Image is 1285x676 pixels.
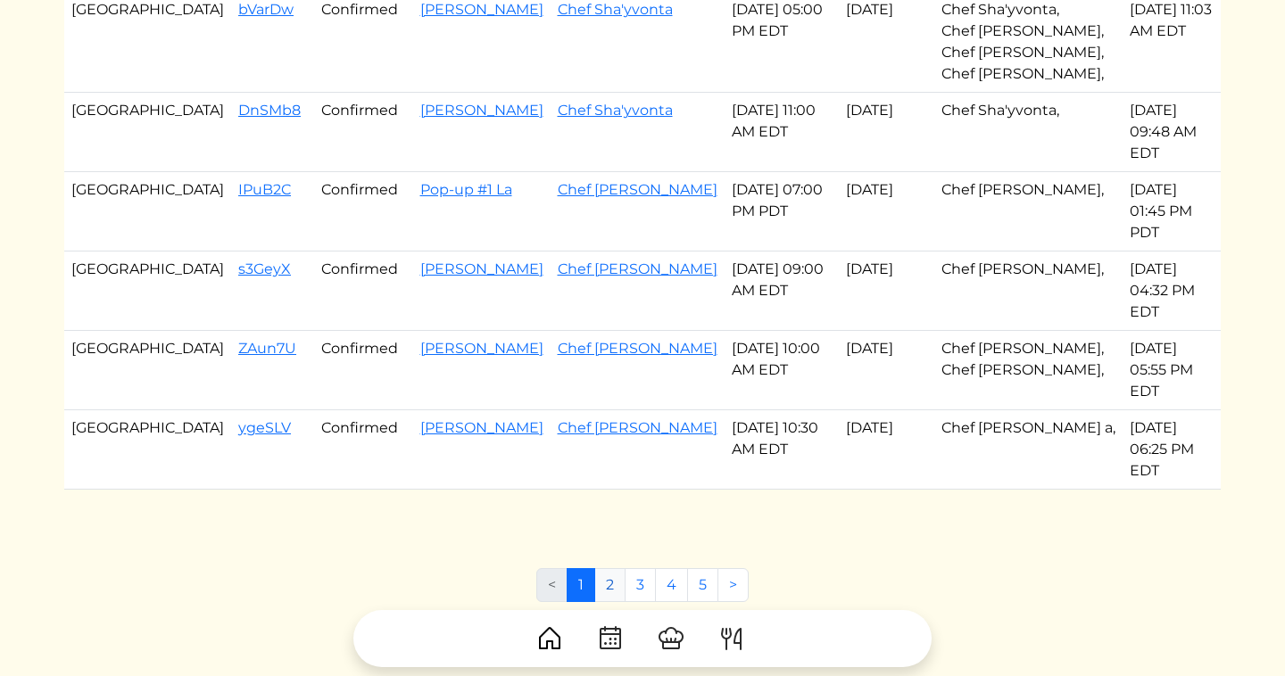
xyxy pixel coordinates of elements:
td: Confirmed [314,93,413,172]
td: [DATE] [839,331,934,410]
a: [PERSON_NAME] [420,260,543,277]
a: s3GeyX [238,260,291,277]
td: [DATE] 09:00 AM EDT [725,251,839,331]
a: 2 [594,568,626,602]
td: [GEOGRAPHIC_DATA] [64,331,231,410]
td: Chef [PERSON_NAME], Chef [PERSON_NAME], [934,331,1123,410]
td: Confirmed [314,331,413,410]
td: [DATE] 10:30 AM EDT [725,410,839,490]
img: ChefHat-a374fb509e4f37eb0702ca99f5f64f3b6956810f32a249b33092029f8484b388.svg [657,624,685,653]
td: [DATE] 05:55 PM EDT [1123,331,1221,410]
a: [PERSON_NAME] [420,419,543,436]
a: 1 [567,568,595,602]
a: Chef [PERSON_NAME] [558,181,717,198]
td: Confirmed [314,251,413,331]
td: [DATE] [839,172,934,251]
a: [PERSON_NAME] [420,340,543,357]
td: Chef [PERSON_NAME], [934,251,1123,331]
td: [DATE] 11:00 AM EDT [725,93,839,172]
a: Pop-up #1 La [420,181,512,198]
a: DnSMb8 [238,102,301,119]
a: Chef [PERSON_NAME] [558,340,717,357]
td: [DATE] 07:00 PM PDT [725,172,839,251]
nav: Pages [536,568,749,616]
td: [DATE] 01:45 PM PDT [1123,172,1221,251]
a: [PERSON_NAME] [420,1,543,18]
td: [DATE] 04:32 PM EDT [1123,251,1221,331]
a: ygeSLV [238,419,291,436]
td: [GEOGRAPHIC_DATA] [64,251,231,331]
a: Chef Sha'yvonta [558,102,673,119]
td: Chef Sha'yvonta, [934,93,1123,172]
td: [DATE] 09:48 AM EDT [1123,93,1221,172]
td: [DATE] [839,251,934,331]
a: Next [717,568,749,602]
td: [DATE] [839,410,934,490]
td: [DATE] [839,93,934,172]
a: Chef Sha'yvonta [558,1,673,18]
a: [PERSON_NAME] [420,102,543,119]
a: Chef [PERSON_NAME] [558,419,717,436]
a: Chef [PERSON_NAME] [558,260,717,277]
td: [DATE] 06:25 PM EDT [1123,410,1221,490]
td: Confirmed [314,410,413,490]
td: Confirmed [314,172,413,251]
a: bVarDw [238,1,294,18]
td: [GEOGRAPHIC_DATA] [64,172,231,251]
img: CalendarDots-5bcf9d9080389f2a281d69619e1c85352834be518fbc73d9501aef674afc0d57.svg [596,624,625,653]
a: 5 [687,568,718,602]
td: [GEOGRAPHIC_DATA] [64,410,231,490]
a: 3 [625,568,656,602]
img: ForkKnife-55491504ffdb50bab0c1e09e7649658475375261d09fd45db06cec23bce548bf.svg [717,624,746,653]
td: [DATE] 10:00 AM EDT [725,331,839,410]
td: Chef [PERSON_NAME], [934,172,1123,251]
a: IPuB2C [238,181,291,198]
td: [GEOGRAPHIC_DATA] [64,93,231,172]
a: 4 [655,568,688,602]
img: House-9bf13187bcbb5817f509fe5e7408150f90897510c4275e13d0d5fca38e0b5951.svg [535,624,564,653]
a: ZAun7U [238,340,296,357]
td: Chef [PERSON_NAME] a, [934,410,1123,490]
